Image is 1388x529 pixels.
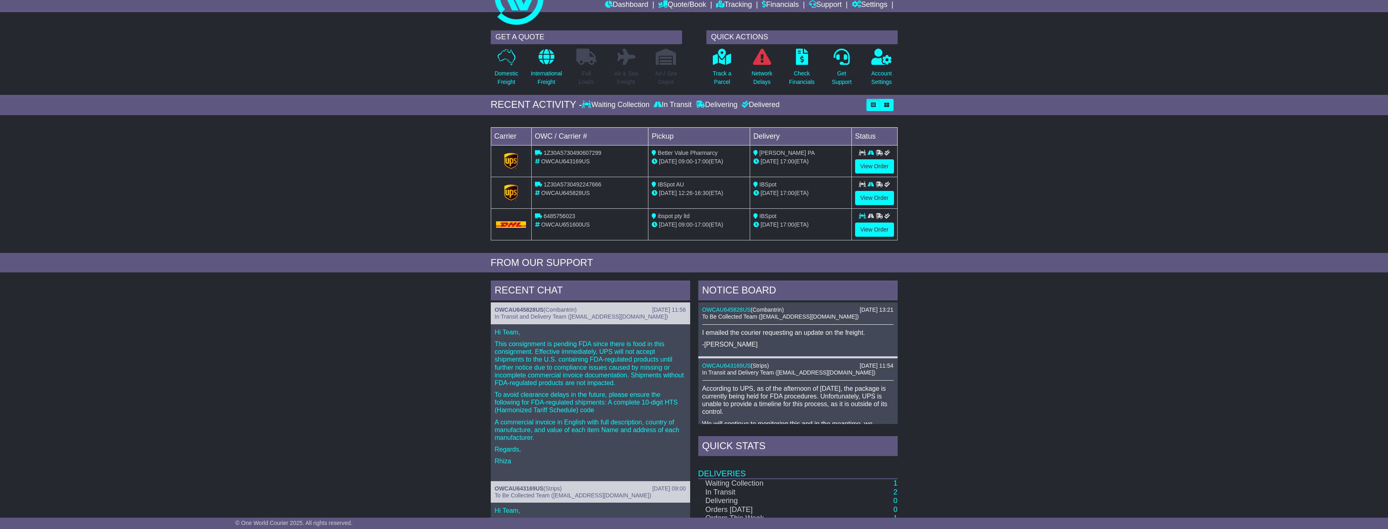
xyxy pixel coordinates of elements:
[712,48,732,91] a: Track aParcel
[893,497,897,505] a: 0
[759,181,776,188] span: IBSpot
[713,69,731,86] p: Track a Parcel
[545,306,575,313] span: Combantrin
[491,127,531,145] td: Carrier
[698,488,831,497] td: In Transit
[851,127,897,145] td: Status
[706,30,898,44] div: QUICK ACTIONS
[531,127,648,145] td: OWC / Carrier #
[541,158,590,165] span: OWCAU643169US
[541,190,590,196] span: OWCAU645828US
[652,101,694,109] div: In Transit
[780,190,794,196] span: 17:00
[698,458,898,479] td: Deliveries
[698,281,898,302] div: NOTICE BOARD
[698,514,831,523] td: Orders This Week
[678,158,693,165] span: 09:00
[893,488,897,496] a: 2
[789,69,815,86] p: Check Financials
[695,221,709,228] span: 17:00
[495,328,686,336] p: Hi Team,
[495,457,686,465] p: Rhiza
[494,69,518,86] p: Domestic Freight
[545,485,560,492] span: Strips
[860,362,893,369] div: [DATE] 11:54
[702,362,751,369] a: OWCAU643169US
[495,391,686,414] p: To avoid clearance delays in the future, please ensure the following for FDA-regulated shipments:...
[698,505,831,514] td: Orders [DATE]
[495,485,544,492] a: OWCAU643169US
[780,158,794,165] span: 17:00
[871,69,892,86] p: Account Settings
[530,48,562,91] a: InternationalFreight
[543,181,601,188] span: 1Z30A5730492247666
[541,221,590,228] span: OWCAU651600US
[860,306,893,313] div: [DATE] 13:21
[658,150,718,156] span: Better Value Pharmarcy
[495,485,686,492] div: ( )
[702,420,894,435] p: We will continue to monitoring this and in the meantime, we moved the delivery date from 26/09 to...
[678,221,693,228] span: 09:00
[491,257,898,269] div: FROM OUR SUPPORT
[658,181,684,188] span: IBSpot AU
[658,213,690,219] span: ibspot pty ltd
[652,306,686,313] div: [DATE] 11:56
[753,221,848,229] div: (ETA)
[698,479,831,488] td: Waiting Collection
[614,69,638,86] p: Air & Sea Freight
[702,306,894,313] div: ( )
[491,99,582,111] div: RECENT ACTIVITY -
[751,48,772,91] a: NetworkDelays
[893,479,897,487] a: 1
[495,306,544,313] a: OWCAU645828US
[751,69,772,86] p: Network Delays
[504,153,518,169] img: GetCarrierServiceLogo
[702,313,859,320] span: To Be Collected Team ([EMAIL_ADDRESS][DOMAIN_NAME])
[702,362,894,369] div: ( )
[495,306,686,313] div: ( )
[831,48,852,91] a: GetSupport
[652,221,746,229] div: - (ETA)
[582,101,651,109] div: Waiting Collection
[495,507,686,514] p: Hi Team,
[543,150,601,156] span: 1Z30A5730490607299
[753,189,848,197] div: (ETA)
[761,190,778,196] span: [DATE]
[694,101,740,109] div: Delivering
[678,190,693,196] span: 12:26
[702,341,894,348] p: -[PERSON_NAME]
[780,221,794,228] span: 17:00
[702,385,894,416] p: According to UPS, as of the afternoon of [DATE], the package is currently being held for FDA proc...
[531,69,562,86] p: International Freight
[702,306,751,313] a: OWCAU645828US
[871,48,892,91] a: AccountSettings
[753,362,767,369] span: Strips
[855,223,894,237] a: View Order
[759,150,815,156] span: [PERSON_NAME] PA
[750,127,851,145] td: Delivery
[504,184,518,201] img: GetCarrierServiceLogo
[496,221,526,228] img: DHL.png
[698,436,898,458] div: Quick Stats
[702,369,876,376] span: In Transit and Delivery Team ([EMAIL_ADDRESS][DOMAIN_NAME])
[855,191,894,205] a: View Order
[495,492,651,499] span: To Be Collected Team ([EMAIL_ADDRESS][DOMAIN_NAME])
[695,158,709,165] span: 17:00
[576,69,597,86] p: Full Loads
[753,157,848,166] div: (ETA)
[659,221,677,228] span: [DATE]
[652,157,746,166] div: - (ETA)
[659,158,677,165] span: [DATE]
[495,340,686,387] p: This consignment is pending FDA since there is food in this consignment. Effective immediately, U...
[652,189,746,197] div: - (ETA)
[698,497,831,505] td: Delivering
[753,306,782,313] span: Combantrin
[495,418,686,442] p: A commercial invoice in English with full description, country of manufacture, and value of each ...
[652,485,686,492] div: [DATE] 09:00
[893,514,897,522] a: 1
[740,101,780,109] div: Delivered
[702,329,894,336] p: I emailed the courier requesting an update on the freight.
[893,505,897,514] a: 0
[655,69,677,86] p: Air / Sea Depot
[855,159,894,173] a: View Order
